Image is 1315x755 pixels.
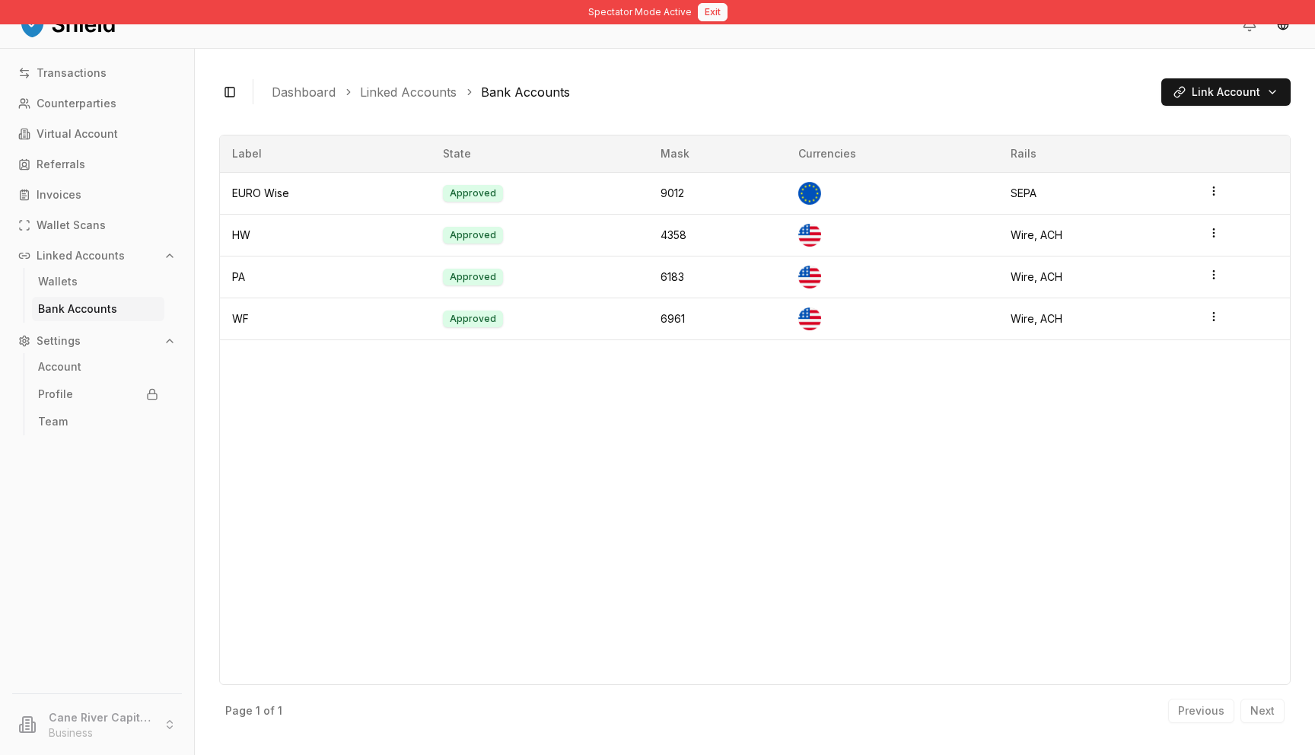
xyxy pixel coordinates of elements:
[38,416,68,427] p: Team
[648,135,786,172] th: Mask
[38,389,73,400] p: Profile
[272,83,336,101] a: Dashboard
[1011,311,1183,327] div: Wire, ACH
[32,297,164,321] a: Bank Accounts
[588,6,692,18] span: Spectator Mode Active
[998,135,1195,172] th: Rails
[798,266,821,288] img: US Dollar
[12,213,182,237] a: Wallet Scans
[1011,186,1183,201] div: SEPA
[37,98,116,109] p: Counterparties
[225,706,253,716] p: Page
[12,122,182,146] a: Virtual Account
[38,362,81,372] p: Account
[648,172,786,214] td: 9012
[32,409,164,434] a: Team
[32,382,164,406] a: Profile
[648,256,786,298] td: 6183
[37,336,81,346] p: Settings
[431,135,649,172] th: State
[698,3,728,21] button: Exit
[37,220,106,231] p: Wallet Scans
[648,298,786,339] td: 6961
[256,706,260,716] p: 1
[12,183,182,207] a: Invoices
[648,214,786,256] td: 4358
[37,250,125,261] p: Linked Accounts
[272,83,1149,101] nav: breadcrumb
[1192,84,1260,100] span: Link Account
[220,135,431,172] th: Label
[37,190,81,200] p: Invoices
[786,135,998,172] th: Currencies
[220,256,431,298] td: PA
[32,269,164,294] a: Wallets
[38,276,78,287] p: Wallets
[12,61,182,85] a: Transactions
[220,214,431,256] td: HW
[37,159,85,170] p: Referrals
[798,307,821,330] img: US Dollar
[32,355,164,379] a: Account
[12,91,182,116] a: Counterparties
[1011,228,1183,243] div: Wire, ACH
[263,706,275,716] p: of
[278,706,282,716] p: 1
[38,304,117,314] p: Bank Accounts
[12,329,182,353] button: Settings
[798,224,821,247] img: US Dollar
[798,182,821,205] img: Euro
[37,129,118,139] p: Virtual Account
[481,83,570,101] a: Bank Accounts
[220,172,431,214] td: EURO Wise
[220,298,431,339] td: WF
[12,244,182,268] button: Linked Accounts
[360,83,457,101] a: Linked Accounts
[37,68,107,78] p: Transactions
[1161,78,1291,106] button: Link Account
[1011,269,1183,285] div: Wire, ACH
[12,152,182,177] a: Referrals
